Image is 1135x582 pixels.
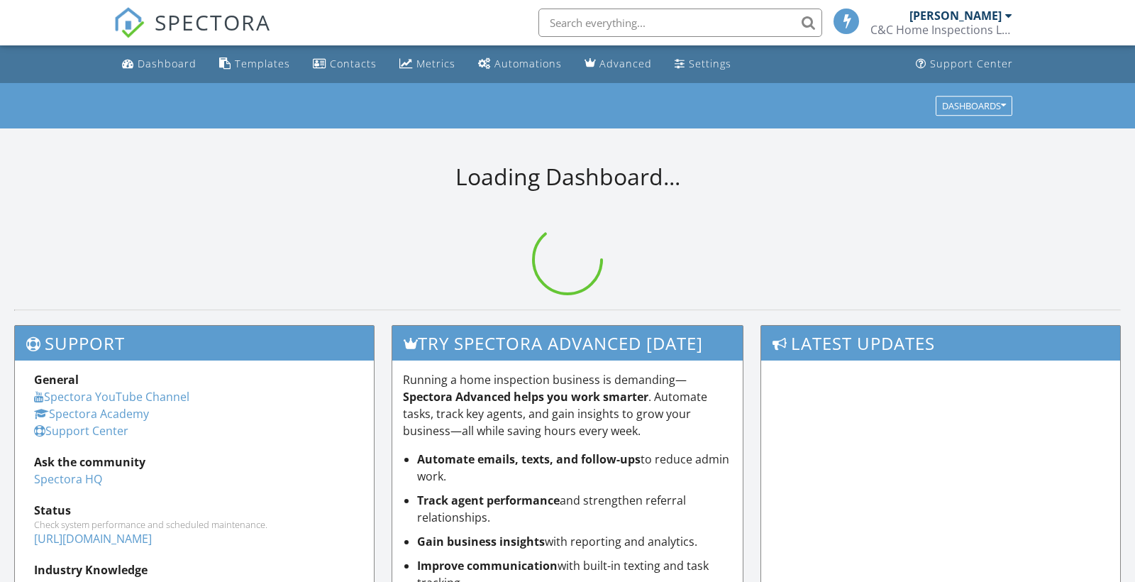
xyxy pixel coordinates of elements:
[34,372,79,388] strong: General
[417,558,558,573] strong: Improve communication
[155,7,271,37] span: SPECTORA
[34,471,102,487] a: Spectora HQ
[392,326,743,361] h3: Try spectora advanced [DATE]
[34,454,355,471] div: Ask the community
[579,51,658,77] a: Advanced
[34,531,152,547] a: [URL][DOMAIN_NAME]
[494,57,562,70] div: Automations
[689,57,731,70] div: Settings
[403,371,732,439] p: Running a home inspection business is demanding— . Automate tasks, track key agents, and gain ins...
[417,451,641,467] strong: Automate emails, texts, and follow-ups
[15,326,374,361] h3: Support
[910,51,1019,77] a: Support Center
[417,451,732,485] li: to reduce admin work.
[936,96,1012,116] button: Dashboards
[761,326,1120,361] h3: Latest Updates
[416,57,455,70] div: Metrics
[942,101,1006,111] div: Dashboards
[116,51,202,77] a: Dashboard
[34,519,355,530] div: Check system performance and scheduled maintenance.
[403,389,648,405] strong: Spectora Advanced helps you work smarter
[235,57,290,70] div: Templates
[34,561,355,578] div: Industry Knowledge
[538,9,822,37] input: Search everything...
[394,51,461,77] a: Metrics
[138,57,196,70] div: Dashboard
[330,57,377,70] div: Contacts
[417,492,732,526] li: and strengthen referral relationships.
[909,9,1002,23] div: [PERSON_NAME]
[307,51,382,77] a: Contacts
[34,389,189,405] a: Spectora YouTube Channel
[417,534,545,549] strong: Gain business insights
[930,57,1013,70] div: Support Center
[472,51,567,77] a: Automations (Basic)
[34,502,355,519] div: Status
[34,406,149,422] a: Spectora Academy
[417,493,560,508] strong: Track agent performance
[599,57,652,70] div: Advanced
[113,19,271,49] a: SPECTORA
[34,423,128,439] a: Support Center
[417,533,732,550] li: with reporting and analytics.
[113,7,145,38] img: The Best Home Inspection Software - Spectora
[870,23,1012,37] div: C&C Home Inspections LLC
[214,51,296,77] a: Templates
[669,51,737,77] a: Settings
